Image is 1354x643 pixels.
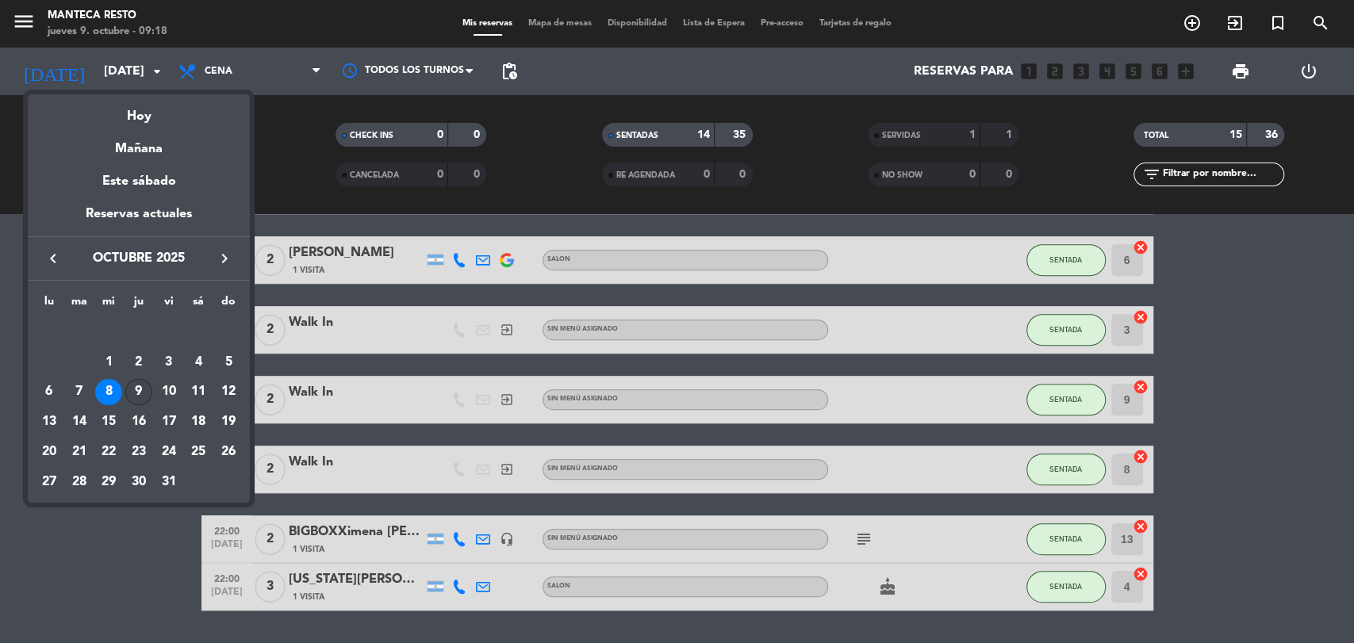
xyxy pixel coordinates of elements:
div: 21 [66,438,93,465]
div: 22 [95,438,122,465]
td: 28 de octubre de 2025 [64,467,94,497]
th: domingo [213,293,244,317]
td: 5 de octubre de 2025 [213,347,244,377]
div: 30 [125,469,152,496]
td: 20 de octubre de 2025 [34,437,64,467]
td: 25 de octubre de 2025 [184,437,214,467]
div: 13 [36,408,63,435]
i: keyboard_arrow_left [44,249,63,268]
td: OCT. [34,317,244,347]
div: 11 [185,379,212,406]
td: 17 de octubre de 2025 [154,407,184,437]
td: 21 de octubre de 2025 [64,437,94,467]
td: 30 de octubre de 2025 [124,467,154,497]
div: 26 [215,438,242,465]
div: 17 [155,408,182,435]
div: 4 [185,349,212,376]
td: 15 de octubre de 2025 [94,407,124,437]
div: 2 [125,349,152,376]
div: 18 [185,408,212,435]
td: 4 de octubre de 2025 [184,347,214,377]
div: Este sábado [28,159,250,204]
td: 24 de octubre de 2025 [154,437,184,467]
th: lunes [34,293,64,317]
span: octubre 2025 [67,248,210,269]
div: 27 [36,469,63,496]
div: 20 [36,438,63,465]
th: martes [64,293,94,317]
td: 7 de octubre de 2025 [64,377,94,408]
i: keyboard_arrow_right [215,249,234,268]
div: 14 [66,408,93,435]
th: viernes [154,293,184,317]
td: 8 de octubre de 2025 [94,377,124,408]
td: 16 de octubre de 2025 [124,407,154,437]
div: 15 [95,408,122,435]
button: keyboard_arrow_left [39,248,67,269]
td: 11 de octubre de 2025 [184,377,214,408]
div: 24 [155,438,182,465]
td: 10 de octubre de 2025 [154,377,184,408]
div: 31 [155,469,182,496]
td: 14 de octubre de 2025 [64,407,94,437]
div: 28 [66,469,93,496]
td: 6 de octubre de 2025 [34,377,64,408]
td: 9 de octubre de 2025 [124,377,154,408]
div: Mañana [28,127,250,159]
td: 22 de octubre de 2025 [94,437,124,467]
td: 27 de octubre de 2025 [34,467,64,497]
div: 7 [66,379,93,406]
button: keyboard_arrow_right [210,248,239,269]
td: 12 de octubre de 2025 [213,377,244,408]
div: 12 [215,379,242,406]
div: 9 [125,379,152,406]
div: 16 [125,408,152,435]
td: 29 de octubre de 2025 [94,467,124,497]
div: 3 [155,349,182,376]
div: 25 [185,438,212,465]
th: miércoles [94,293,124,317]
td: 1 de octubre de 2025 [94,347,124,377]
td: 19 de octubre de 2025 [213,407,244,437]
td: 18 de octubre de 2025 [184,407,214,437]
td: 3 de octubre de 2025 [154,347,184,377]
th: jueves [124,293,154,317]
th: sábado [184,293,214,317]
td: 26 de octubre de 2025 [213,437,244,467]
div: 1 [95,349,122,376]
div: 8 [95,379,122,406]
div: 19 [215,408,242,435]
div: 10 [155,379,182,406]
div: 29 [95,469,122,496]
td: 23 de octubre de 2025 [124,437,154,467]
div: Reservas actuales [28,204,250,236]
div: 23 [125,438,152,465]
div: 5 [215,349,242,376]
td: 31 de octubre de 2025 [154,467,184,497]
td: 13 de octubre de 2025 [34,407,64,437]
div: 6 [36,379,63,406]
div: Hoy [28,94,250,127]
td: 2 de octubre de 2025 [124,347,154,377]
